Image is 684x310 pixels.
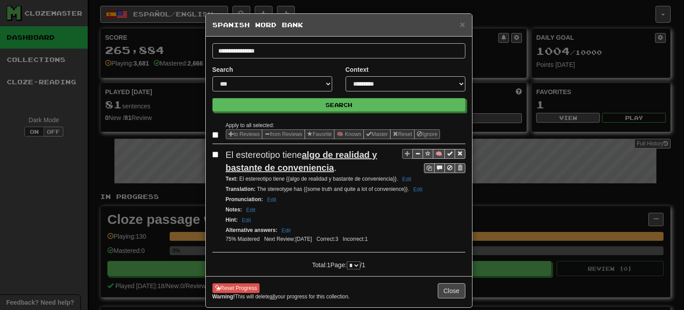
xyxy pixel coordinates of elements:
li: Correct: 3 [314,236,341,243]
li: 75% Mastered [224,236,262,243]
small: El estereotipo tiene {{algo de realidad y bastante de conveniencia}}. [226,176,414,182]
u: algo de realidad y bastante de conveniencia [226,150,377,173]
button: Reset Progress [212,283,260,293]
strong: Text : [226,176,238,182]
button: Close [438,283,465,298]
button: 🧠 Known [334,129,364,139]
small: Apply to all selected: [226,122,274,128]
small: The stereotype has {{some truth and quite a lot of convenience}}. [226,186,425,192]
button: to Reviews [226,129,263,139]
button: Edit [244,205,258,215]
strong: Translation : [226,186,256,192]
u: all [270,293,275,300]
button: Reset [390,129,415,139]
small: This will delete your progress for this collection. [212,293,350,301]
button: Edit [239,215,254,225]
strong: Alternative answers : [226,227,277,233]
button: from Reviews [262,129,305,139]
div: Sentence options [226,129,440,139]
button: Edit [411,185,425,194]
button: Search [212,98,465,112]
strong: Warning! [212,293,235,300]
button: 🧠 [433,149,445,159]
div: Total: 1 Page: / 1 [294,257,383,269]
label: Context [346,65,369,74]
button: Edit [279,226,293,236]
button: Master [363,129,391,139]
div: Sentence controls [424,163,465,173]
button: Edit [399,174,414,184]
button: Close [460,20,465,29]
label: Search [212,65,233,74]
h5: Spanish Word Bank [212,21,465,29]
strong: Notes : [226,207,242,213]
li: Next Review: [DATE] [262,236,314,243]
strong: Hint : [226,217,238,223]
span: × [460,19,465,29]
div: Sentence controls [402,149,465,173]
button: Ignore [414,129,440,139]
span: El estereotipo tiene . [226,150,377,173]
strong: Pronunciation : [226,196,263,203]
button: Edit [265,195,279,205]
button: Favorite [305,129,334,139]
li: Incorrect: 1 [341,236,370,243]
